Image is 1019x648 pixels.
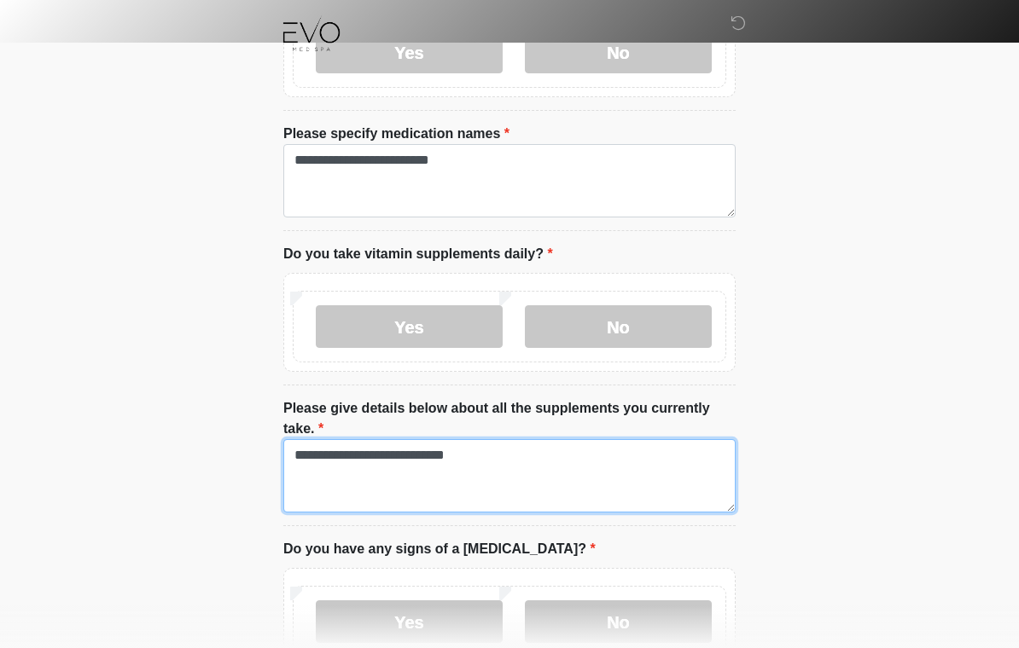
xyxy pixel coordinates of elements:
label: Do you have any signs of a [MEDICAL_DATA]? [283,539,596,559]
label: Please specify medication names [283,124,509,144]
img: Evo Med Spa Logo [266,13,357,52]
label: No [525,305,712,348]
label: No [525,600,712,643]
label: Yes [316,305,503,348]
label: Do you take vitamin supplements daily? [283,244,553,264]
label: Yes [316,600,503,643]
label: Please give details below about all the supplements you currently take. [283,398,736,439]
